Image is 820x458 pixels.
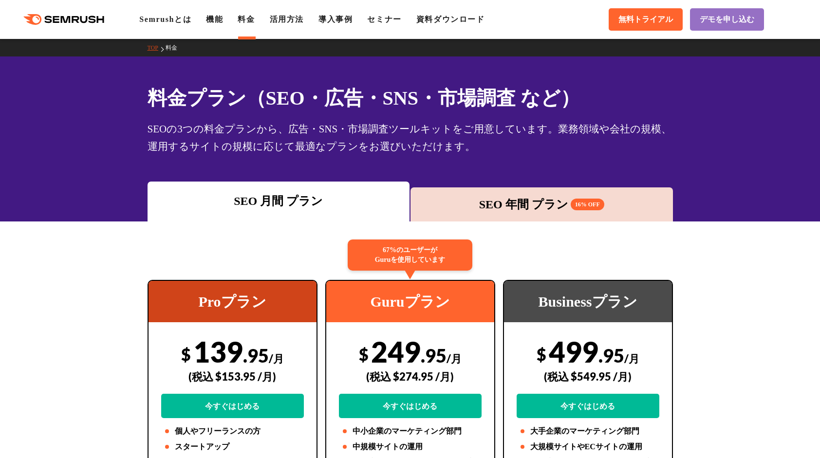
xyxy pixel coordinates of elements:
[517,425,659,437] li: 大手企業のマーケティング部門
[609,8,683,31] a: 無料トライアル
[339,441,482,453] li: 中規模サイトの運用
[161,334,304,418] div: 139
[416,15,485,23] a: 資料ダウンロード
[367,15,401,23] a: セミナー
[690,8,764,31] a: デモを申し込む
[598,344,624,366] span: .95
[161,425,304,437] li: 個人やフリーランスの方
[537,344,546,364] span: $
[166,44,185,51] a: 料金
[148,120,673,155] div: SEOの3つの料金プランから、広告・SNS・市場調査ツールキットをご用意しています。業務領域や会社の規模、運用するサイトの規模に応じて最適なプランをお選びいただけます。
[415,196,668,213] div: SEO 年間 プラン
[517,334,659,418] div: 499
[571,199,604,210] span: 16% OFF
[318,15,353,23] a: 導入事例
[243,344,269,366] span: .95
[148,44,166,51] a: TOP
[517,394,659,418] a: 今すぐはじめる
[326,281,494,322] div: Guruプラン
[181,344,191,364] span: $
[269,352,284,365] span: /月
[152,192,405,210] div: SEO 月間 プラン
[517,359,659,394] div: (税込 $549.95 /月)
[421,344,447,366] span: .95
[161,359,304,394] div: (税込 $153.95 /月)
[148,84,673,112] h1: 料金プラン（SEO・広告・SNS・市場調査 など）
[139,15,191,23] a: Semrushとは
[161,394,304,418] a: 今すぐはじめる
[270,15,304,23] a: 活用方法
[339,359,482,394] div: (税込 $274.95 /月)
[700,15,754,25] span: デモを申し込む
[618,15,673,25] span: 無料トライアル
[149,281,317,322] div: Proプラン
[339,394,482,418] a: 今すぐはじめる
[504,281,672,322] div: Businessプラン
[339,425,482,437] li: 中小企業のマーケティング部門
[359,344,369,364] span: $
[238,15,255,23] a: 料金
[348,239,472,271] div: 67%のユーザーが Guruを使用しています
[624,352,639,365] span: /月
[206,15,223,23] a: 機能
[447,352,462,365] span: /月
[517,441,659,453] li: 大規模サイトやECサイトの運用
[161,441,304,453] li: スタートアップ
[339,334,482,418] div: 249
